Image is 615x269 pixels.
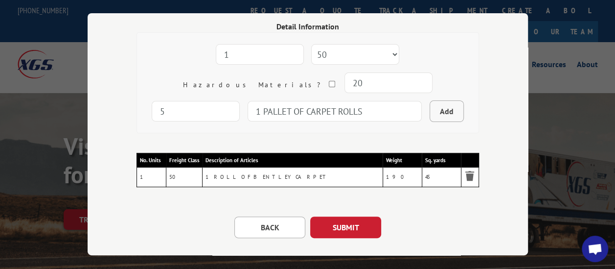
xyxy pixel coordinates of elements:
div: Detail Information [137,21,479,33]
input: Shipping Units [216,45,304,65]
td: 1 ROLL OF BENTLEY CARPET [202,168,383,188]
img: Remove item [464,171,476,182]
a: Open chat [582,236,608,262]
th: Freight Class [166,153,202,168]
input: Sq. yards [152,101,240,122]
td: 45 [422,168,461,188]
th: No. Units [137,153,166,168]
input: Weight [344,73,433,94]
th: Weight [383,153,422,168]
button: Add [430,101,464,122]
th: Description of Articles [202,153,383,168]
td: 50 [166,168,202,188]
button: SUBMIT [310,217,381,239]
input: Description [248,101,422,122]
td: 1 [137,168,166,188]
td: 190 [383,168,422,188]
th: Sq. yards [422,153,461,168]
button: BACK [234,217,305,239]
label: Hazardous Materials? [183,81,337,90]
input: Hazardous Materials? [329,81,335,88]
